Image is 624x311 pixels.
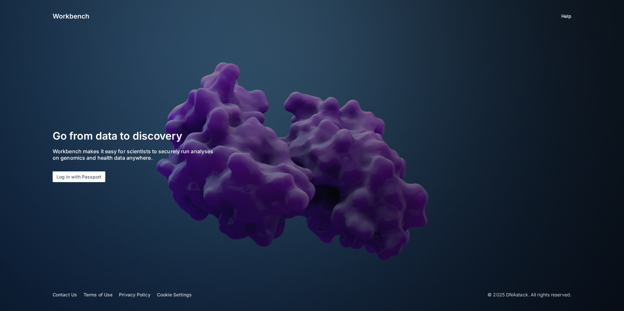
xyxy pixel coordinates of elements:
a: Privacy Policy [119,292,150,297]
a: Terms of Use [84,292,112,297]
a: Contact Us [53,292,77,297]
p: © 2025 DNAstack. All rights reserved. [487,292,571,298]
h2: Go from data to discovery [53,129,255,143]
a: Cookie Settings [157,292,192,297]
button: Log in with Passport [53,171,105,182]
img: logo [53,12,89,20]
p: Workbench makes it easy for scientists to securely run analyses on genomics and health data anywh... [53,148,220,161]
a: Help [561,13,571,19]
